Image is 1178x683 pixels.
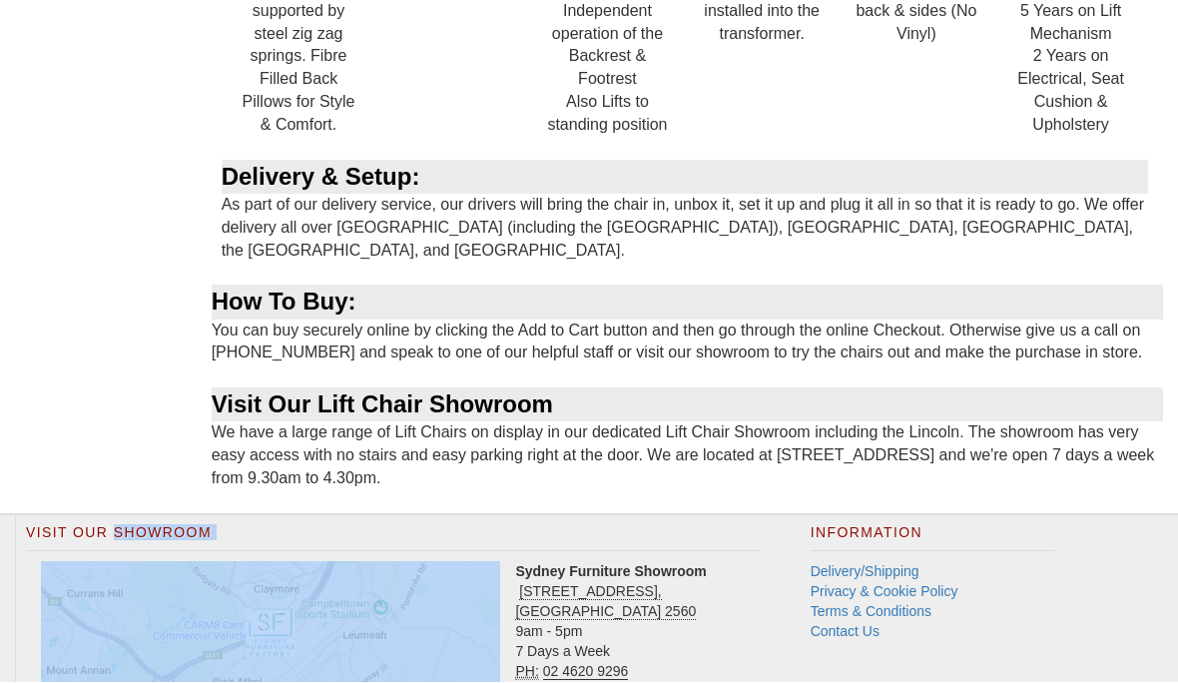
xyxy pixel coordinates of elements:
div: Delivery & Setup: [222,161,1148,195]
h2: Information [811,526,1055,552]
abbr: Phone [515,664,538,681]
a: Privacy & Cookie Policy [811,584,958,600]
div: Visit Our Lift Chair Showroom [212,388,1163,422]
div: How To Buy: [212,286,1163,320]
div: As part of our delivery service, our drivers will bring the chair in, unbox it, set it up and plu... [212,161,1163,287]
h2: Visit Our Showroom [26,526,761,552]
strong: Sydney Furniture Showroom [515,564,706,580]
a: Terms & Conditions [811,604,931,620]
a: Delivery/Shipping [811,564,919,580]
a: Contact Us [811,624,880,640]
